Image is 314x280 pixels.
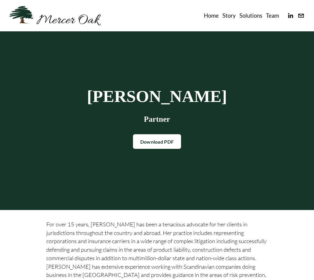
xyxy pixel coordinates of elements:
a: info@merceroaklaw.com [298,12,305,19]
a: linkedin-unauth [287,12,294,19]
a: Download PDF [133,134,181,149]
a: Team [266,11,279,20]
h1: [PERSON_NAME] [46,87,268,105]
h3: Partner [46,115,268,124]
a: Solutions [239,11,262,20]
a: Home [204,11,219,20]
a: Story [222,11,235,20]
